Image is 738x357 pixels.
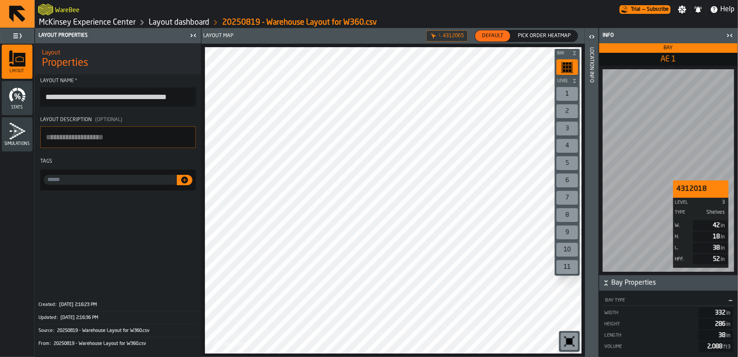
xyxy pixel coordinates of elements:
[604,322,695,327] div: Height
[57,315,58,321] span: :
[2,142,32,146] span: Simulations
[149,18,209,27] a: link-to-/wh/i/99265d59-bd42-4a33-a5fd-483dee362034/designer
[44,175,177,185] label: input-value-
[38,341,53,347] div: From
[556,208,578,222] div: 8
[40,159,52,164] span: Tags
[555,224,580,241] div: button-toolbar-undefined
[40,78,196,106] label: button-toolbar-Layout Name
[664,45,673,51] span: Bay
[95,117,122,122] span: (Optional)
[721,257,725,262] span: in
[38,311,198,324] div: KeyValueItem-Updated
[720,4,735,15] span: Help
[475,30,510,42] div: thumb
[222,18,377,27] a: link-to-/wh/i/99265d59-bd42-4a33-a5fd-483dee362034/layouts/f210af19-262d-4e99-9cc7-e2d8bc1dd80a
[715,310,732,316] span: 332
[589,45,595,355] div: Location Info
[604,308,733,318] div: StatList-item-Width
[555,137,580,154] div: button-toolbar-undefined
[675,200,688,206] span: Level
[2,45,32,79] li: menu Layout
[75,78,77,84] span: Required
[562,334,576,348] svg: Reset zoom and position
[54,341,146,347] span: 20250819 - Warehouse Layout for W360.csv
[715,321,732,327] span: 286
[2,117,32,152] li: menu Simulations
[479,32,507,40] span: Default
[599,28,738,43] header: Info
[674,223,690,228] div: W.
[2,30,32,42] label: button-toggle-Toggle Full Menu
[556,174,578,187] div: 6
[443,33,464,39] span: 4312065
[556,139,578,153] div: 4
[430,32,437,39] div: Hide filter
[38,2,53,17] a: logo-header
[586,30,598,45] label: button-toggle-Open
[177,175,192,185] button: button-
[555,77,580,85] button: button-
[604,341,733,352] div: StatList-item-Volume
[674,234,690,240] div: H.
[50,341,51,347] span: :
[38,325,198,337] button: Source:20250819 - Warehouse Layout for W360.csv
[38,338,198,350] button: From:20250819 - Warehouse Layout for W360.csv
[675,184,727,194] div: 4312018
[555,258,580,276] div: button-toolbar-undefined
[729,297,732,303] span: —
[38,315,60,321] div: Updated
[686,209,725,215] span: Shelves
[556,243,578,257] div: 10
[555,241,580,258] div: button-toolbar-undefined
[604,310,695,316] div: Width
[511,30,578,42] label: button-switch-multi-Pick Order heatmap
[559,331,580,352] div: button-toolbar-undefined
[555,189,580,206] div: button-toolbar-undefined
[514,32,574,40] span: Pick Order heatmap
[207,334,256,352] a: logo-header
[721,246,725,251] span: in
[721,235,725,240] span: in
[690,5,706,14] label: button-toggle-Notifications
[726,322,731,327] span: in
[38,299,198,311] button: Created:[DATE] 2:16:23 PM
[556,260,578,274] div: 11
[689,199,725,206] span: 3
[601,55,736,64] span: AE 1
[556,156,578,170] div: 5
[706,4,738,15] label: button-toggle-Help
[556,87,578,101] div: 1
[40,87,196,106] input: button-toolbar-Layout Name
[674,220,728,231] div: StatList-item-W.
[620,5,671,14] div: Menu Subscription
[674,257,690,262] div: HFF.
[475,30,511,42] label: button-switch-multi-Default
[719,332,732,338] span: 38
[604,298,725,303] div: Bay Type
[604,333,695,338] div: Length
[713,222,726,228] span: 42
[55,5,80,14] h2: Sub Title
[555,154,580,172] div: button-toolbar-undefined
[57,328,150,334] span: 20250819 - Warehouse Layout for W360.csv
[713,234,726,240] span: 18
[2,69,32,74] span: Layout
[38,312,198,324] button: Updated:[DATE] 2:16:36 PM
[585,28,598,357] header: Location Info
[555,103,580,120] div: button-toolbar-undefined
[620,5,671,14] a: link-to-/wh/i/99265d59-bd42-4a33-a5fd-483dee362034/pricing/
[601,32,724,39] div: Info
[599,275,738,291] button: button-
[556,51,570,56] span: Bay
[37,32,187,39] div: Layout Properties
[726,333,731,338] span: in
[642,6,645,13] span: —
[556,122,578,135] div: 3
[713,245,726,251] span: 38
[611,278,736,288] span: Bay Properties
[555,58,580,77] div: button-toolbar-undefined
[723,344,731,350] span: ft3
[55,302,56,308] span: :
[40,78,196,84] div: Layout Name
